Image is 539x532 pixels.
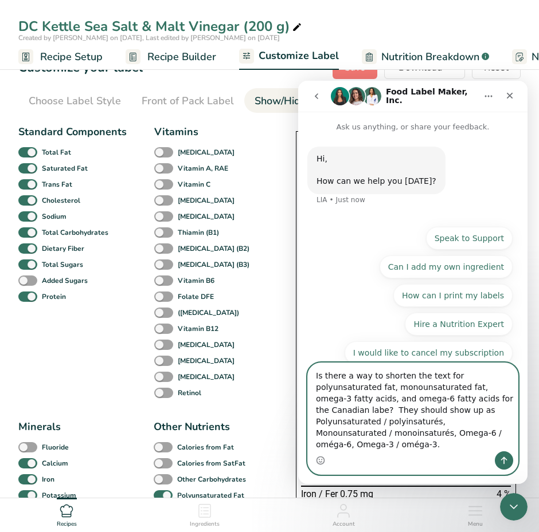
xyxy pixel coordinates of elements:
[18,124,127,140] div: Standard Components
[42,195,80,206] b: Cholesterol
[178,147,235,157] b: [MEDICAL_DATA]
[42,275,88,286] b: Added Sugars
[57,498,77,529] a: Recipes
[340,488,373,499] span: 0.75 mg
[42,243,84,254] b: Dietary Fiber
[126,44,216,70] a: Recipe Builder
[178,195,235,206] b: [MEDICAL_DATA]
[255,93,353,109] div: Show/Hide Nutrients
[29,93,121,109] div: Choose Label Style
[301,488,317,499] span: Iron
[333,520,355,529] span: Account
[42,458,68,468] b: Calcium
[178,211,235,222] b: [MEDICAL_DATA]
[319,488,338,499] span: / Fer
[18,33,280,42] span: Created by [PERSON_NAME] on [DATE], Last edited by [PERSON_NAME] on [DATE]
[18,16,304,37] div: DC Kettle Sea Salt & Malt Vinegar (200 g)
[154,419,261,435] div: Other Nutrients
[190,520,220,529] span: Ingredients
[42,474,54,484] b: Iron
[190,498,220,529] a: Ingredients
[178,308,239,318] b: ([MEDICAL_DATA])
[57,520,77,529] span: Recipes
[333,498,355,529] a: Account
[177,442,234,452] b: Calories from Fat
[18,44,103,70] a: Recipe Setup
[142,93,234,109] div: Front of Pack Label
[154,124,262,140] div: Vitamins
[468,520,483,529] span: Menu
[147,49,216,65] span: Recipe Builder
[177,458,245,468] b: Calories from SatFat
[178,324,218,334] b: Vitamin B12
[42,259,83,270] b: Total Sugars
[18,419,126,435] div: Minerals
[259,48,339,64] span: Customize Label
[178,388,201,398] b: Retinol
[178,259,249,270] b: [MEDICAL_DATA] (B3)
[178,243,249,254] b: [MEDICAL_DATA] (B2)
[42,442,69,452] b: Fluoride
[178,275,214,286] b: Vitamin B6
[178,163,228,174] b: Vitamin A, RAE
[42,179,72,190] b: Trans Fat
[497,488,511,499] span: 4 %
[42,147,71,157] b: Total Fat
[178,227,219,238] b: Thiamin (B1)
[298,81,528,484] iframe: Intercom live chat
[40,49,103,65] span: Recipe Setup
[42,163,88,174] b: Saturated Fat
[178,356,235,366] b: [MEDICAL_DATA]
[178,179,210,190] b: Vitamin C
[362,44,489,70] a: Nutrition Breakdown
[42,211,67,222] b: Sodium
[177,474,246,484] b: Other Carbohydrates
[42,291,66,302] b: Protein
[178,291,214,302] b: Folate DFE
[239,43,339,70] a: Customize Label
[381,49,479,65] span: Nutrition Breakdown
[42,227,108,238] b: Total Carbohydrates
[500,493,528,521] iframe: Intercom live chat
[178,340,235,350] b: [MEDICAL_DATA]
[178,372,235,382] b: [MEDICAL_DATA]
[42,490,76,501] b: Potassium
[177,490,244,501] b: Polyunsaturated Fat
